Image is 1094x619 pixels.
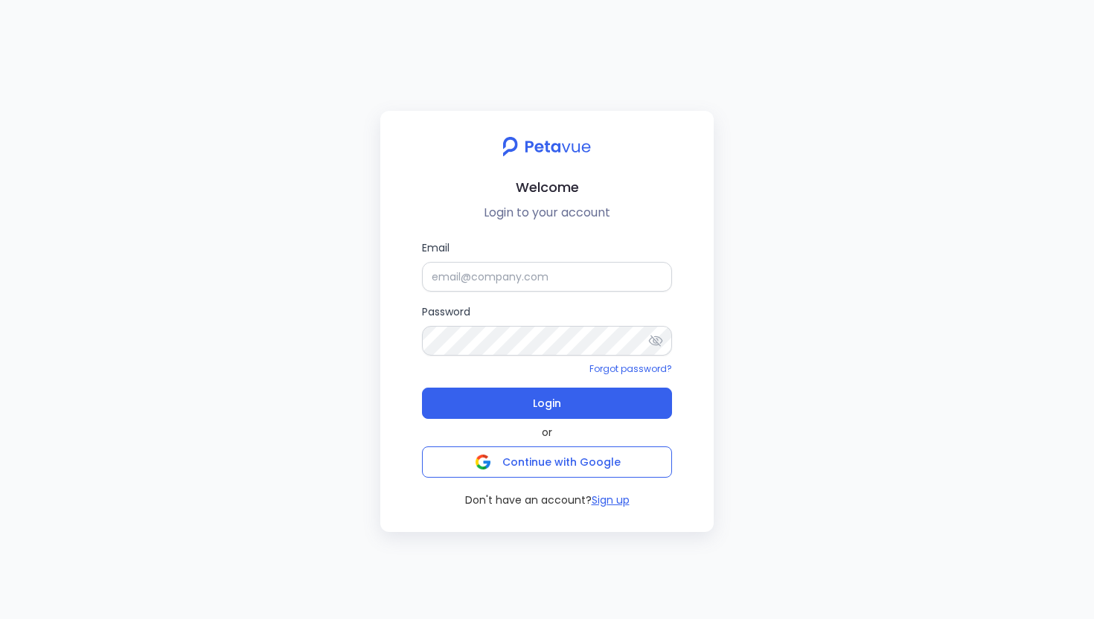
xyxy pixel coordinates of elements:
[493,129,601,164] img: petavue logo
[465,493,592,508] span: Don't have an account?
[392,176,702,198] h2: Welcome
[542,425,552,440] span: or
[422,326,672,356] input: Password
[422,262,672,292] input: Email
[422,304,672,356] label: Password
[422,240,672,292] label: Email
[422,388,672,419] button: Login
[422,446,672,478] button: Continue with Google
[502,455,621,469] span: Continue with Google
[589,362,672,375] a: Forgot password?
[392,204,702,222] p: Login to your account
[533,393,561,414] span: Login
[592,493,630,508] button: Sign up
